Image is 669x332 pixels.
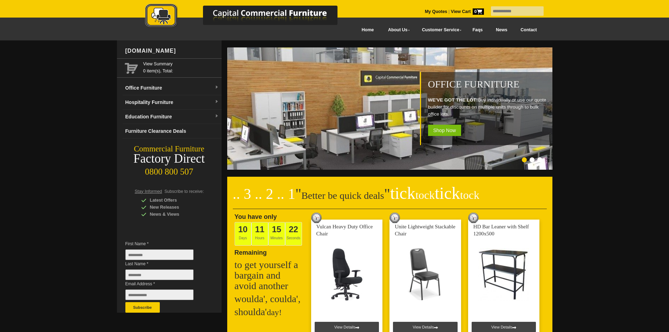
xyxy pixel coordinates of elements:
[227,47,554,170] img: Office Furniture
[135,189,162,194] span: Stay Informed
[227,166,554,171] a: Office Furniture WE'VE GOT THE LOT!Buy individually or use our quote builder for discounts on mul...
[311,213,322,223] img: tick tock deal clock
[235,246,267,256] span: Remaining
[235,213,277,220] span: You have only
[141,204,208,211] div: New Releases
[141,197,208,204] div: Latest Offers
[164,189,204,194] span: Subscribe to receive:
[235,294,305,304] h2: woulda', coulda',
[123,124,222,138] a: Furniture Clearance Deals
[235,260,305,291] h2: to get yourself a bargain and avoid another
[215,85,219,90] img: dropdown
[414,22,466,38] a: Customer Service
[473,8,484,15] span: 0
[126,4,372,31] a: Capital Commercial Furniture Logo
[390,184,479,202] span: tick tick
[215,100,219,104] img: dropdown
[522,157,527,162] li: Page dot 1
[238,224,248,234] span: 10
[141,211,208,218] div: News & Views
[215,114,219,118] img: dropdown
[384,186,479,202] span: "
[235,307,305,318] h2: shoulda'
[428,97,549,118] p: Buy individually or use our quote builder for discounts on multiple units through to bulk office ...
[125,289,194,300] input: Email Address *
[143,60,219,73] span: 0 item(s), Total:
[530,157,534,162] li: Page dot 2
[428,79,549,90] h1: Office Furniture
[389,213,400,223] img: tick tock deal clock
[117,154,222,164] div: Factory Direct
[425,9,447,14] a: My Quotes
[143,60,219,67] a: View Summary
[125,280,204,287] span: Email Address *
[415,189,435,201] span: tock
[251,222,268,246] span: Hours
[428,125,461,136] span: Shop Now
[233,186,296,202] span: .. 3 .. 2 .. 1
[123,110,222,124] a: Education Furnituredropdown
[460,189,479,201] span: tock
[123,40,222,61] div: [DOMAIN_NAME]
[235,222,251,246] span: Days
[125,249,194,260] input: First Name *
[450,9,484,14] a: View Cart0
[123,95,222,110] a: Hospitality Furnituredropdown
[451,9,484,14] strong: View Cart
[268,222,285,246] span: Minutes
[537,157,542,162] li: Page dot 3
[123,81,222,95] a: Office Furnituredropdown
[285,222,302,246] span: Seconds
[514,22,543,38] a: Contact
[468,213,479,223] img: tick tock deal clock
[489,22,514,38] a: News
[126,4,372,29] img: Capital Commercial Furniture Logo
[125,260,204,267] span: Last Name *
[125,240,204,247] span: First Name *
[125,302,160,313] button: Subscribe
[295,186,301,202] span: "
[428,97,478,103] strong: WE'VE GOT THE LOT!
[255,224,264,234] span: 11
[117,144,222,154] div: Commercial Furniture
[267,308,282,317] span: day!
[233,188,547,209] h2: Better be quick deals
[289,224,298,234] span: 22
[272,224,281,234] span: 15
[380,22,414,38] a: About Us
[466,22,490,38] a: Faqs
[125,269,194,280] input: Last Name *
[117,163,222,177] div: 0800 800 507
